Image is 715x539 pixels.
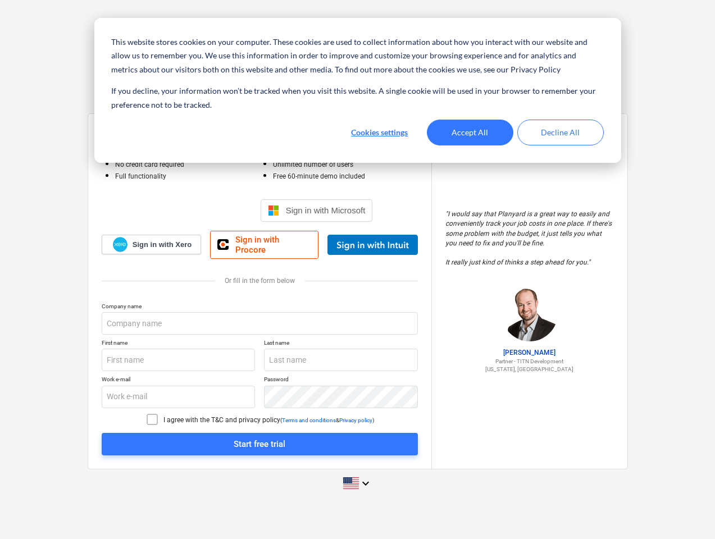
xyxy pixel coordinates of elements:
a: Privacy policy [339,417,372,423]
p: [PERSON_NAME] [445,348,614,358]
p: Company name [102,303,418,312]
p: This website stores cookies on your computer. These cookies are used to collect information about... [111,35,603,77]
p: Password [264,376,418,385]
p: Partner - TITN Development [445,358,614,365]
span: Sign in with Xero [133,240,192,250]
img: Jordan Cohen [502,285,558,341]
button: Start free trial [102,433,418,455]
div: Or fill in the form below [102,277,418,285]
p: Last name [264,339,418,349]
div: Cookie banner [94,18,621,163]
div: Start free trial [234,437,285,451]
p: No credit card required [115,160,260,170]
button: Decline All [517,120,604,145]
button: Accept All [427,120,513,145]
img: Microsoft logo [268,205,279,216]
input: Company name [102,312,418,335]
a: Sign in with Xero [102,235,202,254]
button: Cookies settings [336,120,423,145]
a: Sign in with Procore [210,231,318,259]
p: First name [102,339,256,349]
input: Last name [264,349,418,371]
p: ( & ) [280,417,374,424]
input: Work e-mail [102,386,256,408]
i: keyboard_arrow_down [359,477,372,490]
p: Full functionality [115,172,260,181]
p: Free 60-minute demo included [273,172,418,181]
span: Sign in with Procore [235,235,311,255]
p: " I would say that Planyard is a great way to easily and conveniently track your job costs in one... [445,209,614,267]
p: I agree with the T&C and privacy policy [163,415,280,425]
a: Terms and conditions [282,417,336,423]
img: Xero logo [113,237,127,252]
span: Sign in with Microsoft [286,205,366,215]
p: If you decline, your information won’t be tracked when you visit this website. A single cookie wi... [111,84,603,112]
p: Work e-mail [102,376,256,385]
p: Unlimited number of users [273,160,418,170]
p: [US_STATE], [GEOGRAPHIC_DATA] [445,366,614,373]
iframe: Sign in with Google Button [141,198,257,223]
input: First name [102,349,256,371]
